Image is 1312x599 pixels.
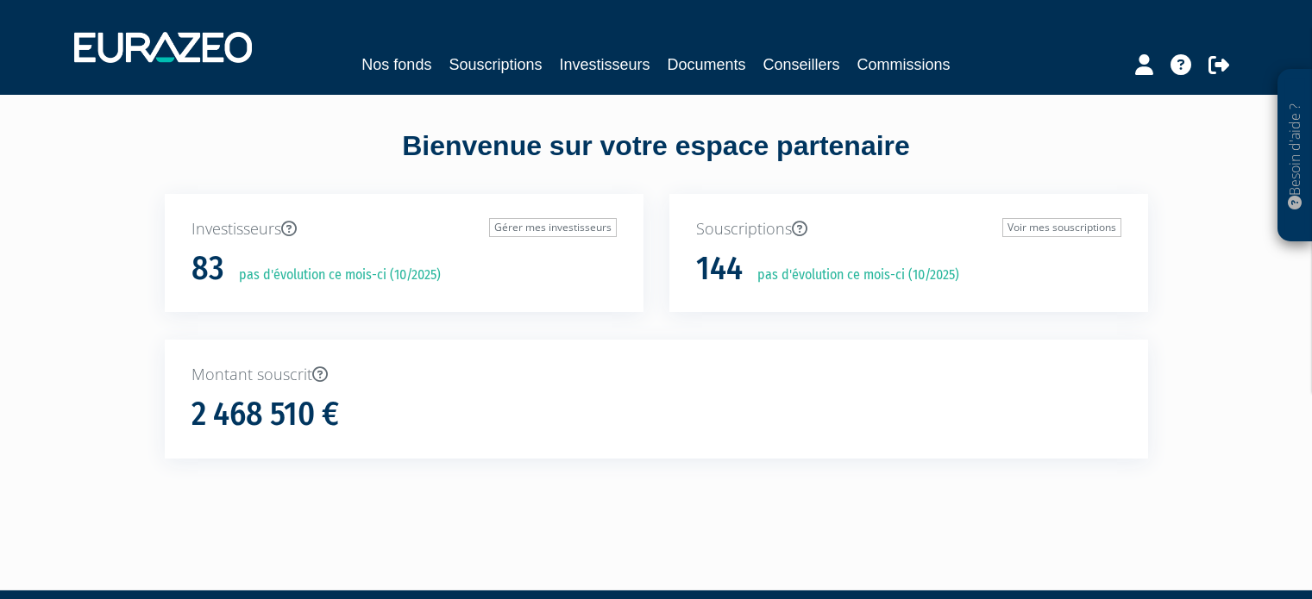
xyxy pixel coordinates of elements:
[74,32,252,63] img: 1732889491-logotype_eurazeo_blanc_rvb.png
[361,53,431,77] a: Nos fonds
[696,251,743,287] h1: 144
[191,364,1121,386] p: Montant souscrit
[857,53,951,77] a: Commissions
[763,53,840,77] a: Conseillers
[1285,78,1305,234] p: Besoin d'aide ?
[489,218,617,237] a: Gérer mes investisseurs
[745,265,959,285] p: pas d'évolution ce mois-ci (10/2025)
[191,251,224,287] h1: 83
[152,127,1161,194] div: Bienvenue sur votre espace partenaire
[191,218,617,240] p: Investisseurs
[1002,218,1121,237] a: Voir mes souscriptions
[696,218,1121,240] p: Souscriptions
[191,396,339,433] h1: 2 468 510 €
[559,53,650,77] a: Investisseurs
[449,53,542,77] a: Souscriptions
[227,265,441,285] p: pas d'évolution ce mois-ci (10/2025)
[668,53,746,77] a: Documents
